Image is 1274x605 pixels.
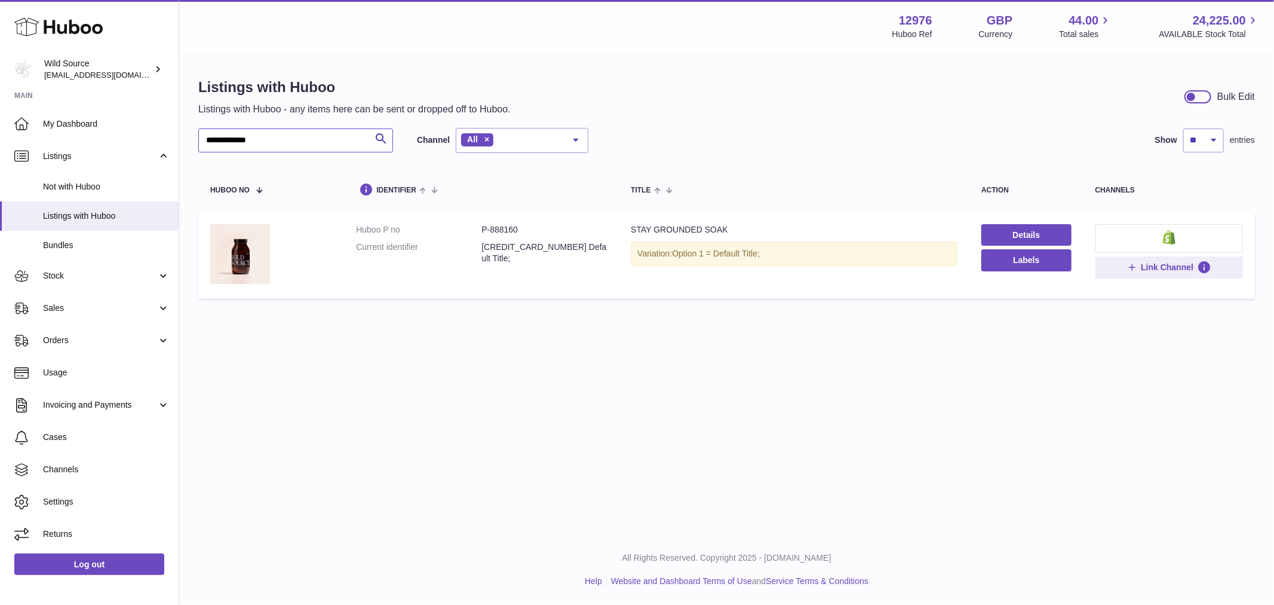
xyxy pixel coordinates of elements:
[766,576,868,586] a: Service Terms & Conditions
[198,103,511,116] p: Listings with Huboo - any items here can be sent or dropped off to Huboo.
[1155,135,1177,146] label: Show
[198,78,511,97] h1: Listings with Huboo
[631,224,957,236] div: STAY GROUNDED SOAK
[43,528,170,540] span: Returns
[981,224,1071,246] a: Details
[43,151,157,162] span: Listings
[43,302,157,314] span: Sales
[585,576,602,586] a: Help
[979,29,1013,40] div: Currency
[356,242,481,264] dt: Current identifier
[14,60,32,78] img: internalAdmin-12976@internal.huboo.com
[631,187,650,194] span: title
[43,496,170,508] span: Settings
[43,432,170,443] span: Cases
[189,552,1264,564] p: All Rights Reserved. Copyright 2025 - [DOMAIN_NAME]
[356,224,481,236] dt: Huboo P no
[43,240,170,251] span: Bundles
[376,187,416,194] span: identifier
[43,210,170,222] span: Listings with Huboo
[43,270,157,282] span: Stock
[210,187,250,194] span: Huboo no
[44,58,152,81] div: Wild Source
[1069,13,1098,29] span: 44.00
[210,224,270,284] img: STAY GROUNDED SOAK
[481,224,607,236] dd: P-888160
[899,13,932,29] strong: 12976
[607,576,868,587] li: and
[44,70,176,80] span: [EMAIL_ADDRESS][DOMAIN_NAME]
[1095,187,1244,194] div: channels
[1141,262,1193,273] span: Link Channel
[417,135,450,146] label: Channel
[1159,29,1260,40] span: AVAILABLE Stock Total
[1230,135,1255,146] span: entries
[611,576,752,586] a: Website and Dashboard Terms of Use
[892,29,932,40] div: Huboo Ref
[1217,90,1255,103] div: Bulk Edit
[631,242,957,266] div: Variation:
[481,242,607,264] dd: [CREDIT_CARD_NUMBER] Default Title;
[672,249,760,258] span: Option 1 = Default Title;
[43,181,170,192] span: Not with Huboo
[467,135,478,144] span: All
[1095,256,1244,278] button: Link Channel
[981,249,1071,271] button: Labels
[43,118,170,130] span: My Dashboard
[43,335,157,346] span: Orders
[1159,13,1260,40] a: 24,225.00 AVAILABLE Stock Total
[43,464,170,475] span: Channels
[1163,230,1175,245] img: shopify-small.png
[987,13,1012,29] strong: GBP
[1059,29,1112,40] span: Total sales
[43,399,157,411] span: Invoicing and Payments
[43,367,170,378] span: Usage
[1193,13,1246,29] span: 24,225.00
[981,187,1071,194] div: action
[14,554,164,575] a: Log out
[1059,13,1112,40] a: 44.00 Total sales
